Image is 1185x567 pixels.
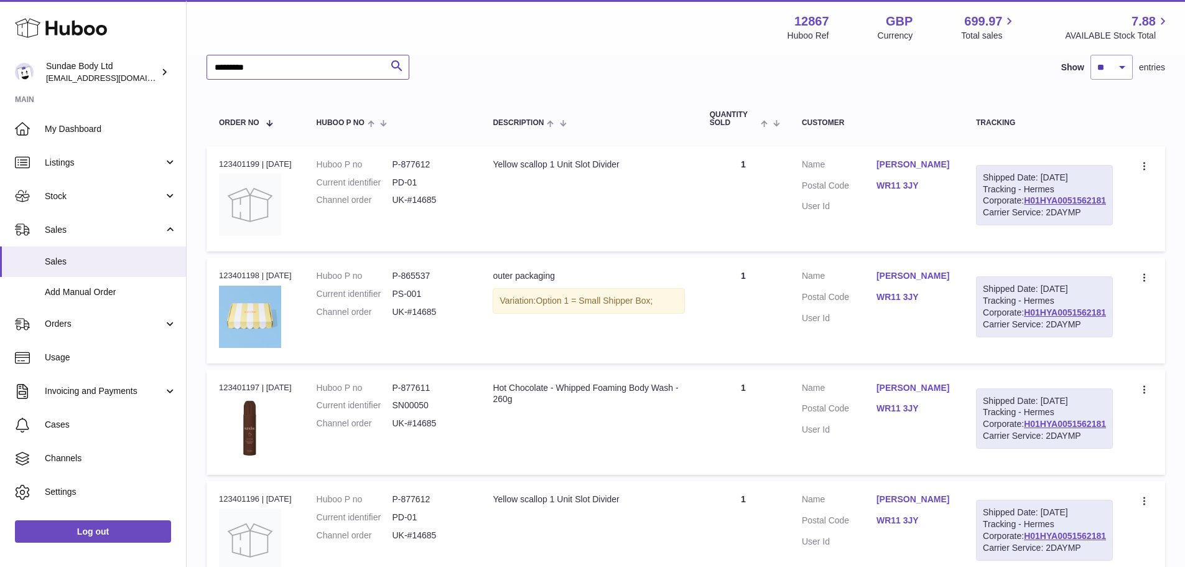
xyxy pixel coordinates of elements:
[317,119,365,127] span: Huboo P no
[802,424,876,436] dt: User Id
[983,507,1106,518] div: Shipped Date: [DATE]
[983,319,1106,330] div: Carrier Service: 2DAYMP
[317,382,393,394] dt: Huboo P no
[392,512,468,523] dd: PD-01
[45,190,164,202] span: Stock
[493,119,544,127] span: Description
[802,270,876,285] dt: Name
[317,400,393,411] dt: Current identifier
[876,291,951,303] a: WR11 3JY
[392,288,468,300] dd: PS-001
[710,111,758,127] span: Quantity Sold
[219,270,292,281] div: 123401198 | [DATE]
[788,30,829,42] div: Huboo Ref
[876,159,951,171] a: [PERSON_NAME]
[45,224,164,236] span: Sales
[45,157,164,169] span: Listings
[697,258,789,363] td: 1
[317,418,393,429] dt: Channel order
[219,174,281,236] img: no-photo.jpg
[876,515,951,527] a: WR11 3JY
[961,30,1016,42] span: Total sales
[1132,13,1156,30] span: 7.88
[219,397,281,459] img: 128671710437946.jpg
[802,403,876,418] dt: Postal Code
[45,318,164,330] span: Orders
[45,452,177,464] span: Channels
[45,256,177,268] span: Sales
[46,73,183,83] span: [EMAIL_ADDRESS][DOMAIN_NAME]
[802,291,876,306] dt: Postal Code
[697,370,789,475] td: 1
[802,312,876,324] dt: User Id
[1024,307,1106,317] a: H01HYA0051562181
[983,395,1106,407] div: Shipped Date: [DATE]
[802,515,876,530] dt: Postal Code
[392,194,468,206] dd: UK-#14685
[317,194,393,206] dt: Channel order
[392,400,468,411] dd: SN00050
[219,159,292,170] div: 123401199 | [DATE]
[878,30,913,42] div: Currency
[219,119,259,127] span: Order No
[802,119,951,127] div: Customer
[794,13,829,30] strong: 12867
[876,270,951,282] a: [PERSON_NAME]
[536,296,653,306] span: Option 1 = Small Shipper Box;
[964,13,1002,30] span: 699.97
[802,494,876,508] dt: Name
[983,207,1106,218] div: Carrier Service: 2DAYMP
[493,494,684,505] div: Yellow scallop 1 Unit Slot Divider
[876,403,951,415] a: WR11 3JY
[317,306,393,318] dt: Channel order
[392,382,468,394] dd: P-877611
[46,60,158,84] div: Sundae Body Ltd
[392,306,468,318] dd: UK-#14685
[802,159,876,174] dt: Name
[392,270,468,282] dd: P-865537
[802,200,876,212] dt: User Id
[317,530,393,541] dt: Channel order
[317,159,393,171] dt: Huboo P no
[493,382,684,406] div: Hot Chocolate - Whipped Foaming Body Wash - 260g
[1065,13,1170,42] a: 7.88 AVAILABLE Stock Total
[15,63,34,82] img: internalAdmin-12867@internal.huboo.com
[802,180,876,195] dt: Postal Code
[15,520,171,543] a: Log out
[219,286,281,348] img: SundaeShipper_16a6fc00-6edf-4928-86da-7e3aaa1396b4.jpg
[392,494,468,505] dd: P-877612
[45,385,164,397] span: Invoicing and Payments
[886,13,913,30] strong: GBP
[1024,419,1106,429] a: H01HYA0051562181
[1061,62,1084,73] label: Show
[317,288,393,300] dt: Current identifier
[976,388,1113,449] div: Tracking - Hermes Corporate:
[961,13,1016,42] a: 699.97 Total sales
[1065,30,1170,42] span: AVAILABLE Stock Total
[45,352,177,363] span: Usage
[1024,195,1106,205] a: H01HYA0051562181
[317,270,393,282] dt: Huboo P no
[876,180,951,192] a: WR11 3JY
[976,119,1113,127] div: Tracking
[493,159,684,171] div: Yellow scallop 1 Unit Slot Divider
[876,494,951,505] a: [PERSON_NAME]
[983,542,1106,554] div: Carrier Service: 2DAYMP
[219,494,292,505] div: 123401196 | [DATE]
[976,276,1113,337] div: Tracking - Hermes Corporate:
[983,172,1106,184] div: Shipped Date: [DATE]
[983,283,1106,295] div: Shipped Date: [DATE]
[45,286,177,298] span: Add Manual Order
[1024,531,1106,541] a: H01HYA0051562181
[45,486,177,498] span: Settings
[802,382,876,397] dt: Name
[392,177,468,189] dd: PD-01
[45,123,177,135] span: My Dashboard
[976,165,1113,226] div: Tracking - Hermes Corporate:
[45,419,177,431] span: Cases
[317,494,393,505] dt: Huboo P no
[219,382,292,393] div: 123401197 | [DATE]
[392,530,468,541] dd: UK-#14685
[876,382,951,394] a: [PERSON_NAME]
[493,288,684,314] div: Variation:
